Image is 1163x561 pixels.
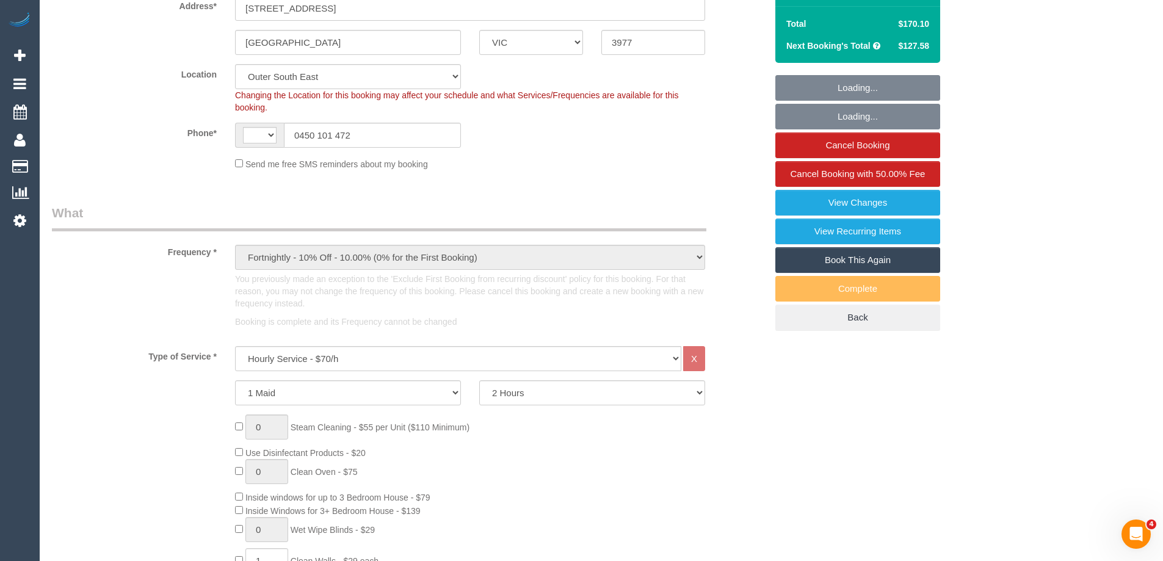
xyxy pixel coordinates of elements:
label: Type of Service * [43,346,226,363]
span: Wet Wipe Blinds - $29 [291,525,375,535]
a: Book This Again [775,247,940,273]
span: Inside windows for up to 3 Bedroom House - $79 [245,493,430,502]
span: Steam Cleaning - $55 per Unit ($110 Minimum) [291,422,469,432]
legend: What [52,204,706,231]
strong: Next Booking's Total [786,41,871,51]
p: Booking is complete and its Frequency cannot be changed [235,316,705,328]
label: Phone* [43,123,226,139]
a: Back [775,305,940,330]
input: Post Code* [601,30,705,55]
input: Phone* [284,123,461,148]
img: Automaid Logo [7,12,32,29]
label: Frequency * [43,242,226,258]
span: Use Disinfectant Products - $20 [245,448,366,458]
strong: Total [786,19,806,29]
span: Inside Windows for 3+ Bedroom House - $139 [245,506,421,516]
span: 4 [1147,519,1156,529]
iframe: Intercom live chat [1121,519,1151,549]
span: Cancel Booking with 50.00% Fee [791,168,926,179]
a: Cancel Booking with 50.00% Fee [775,161,940,187]
a: View Recurring Items [775,219,940,244]
a: Cancel Booking [775,132,940,158]
span: $170.10 [898,19,929,29]
span: $127.58 [898,41,929,51]
span: Changing the Location for this booking may affect your schedule and what Services/Frequencies are... [235,90,679,112]
span: Send me free SMS reminders about my booking [245,159,428,169]
a: View Changes [775,190,940,215]
label: Location [43,64,226,81]
span: Clean Oven - $75 [291,467,358,477]
input: Suburb* [235,30,461,55]
p: You previously made an exception to the 'Exclude First Booking from recurring discount' policy fo... [235,273,705,309]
